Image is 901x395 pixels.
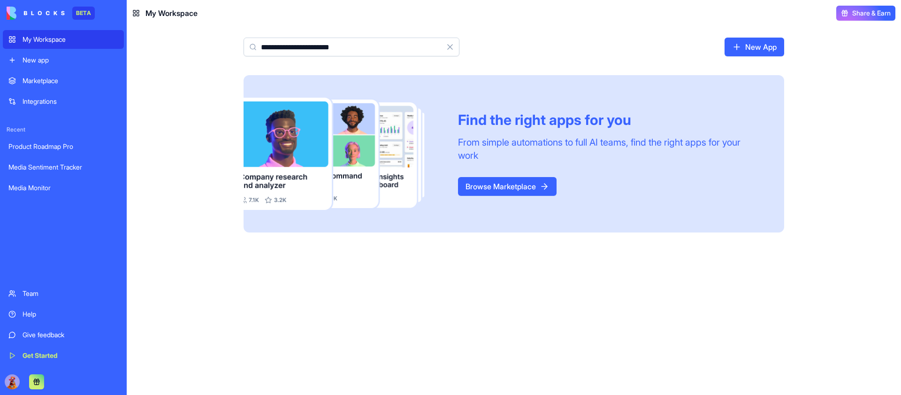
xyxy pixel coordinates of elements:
div: New app [23,55,118,65]
div: From simple automations to full AI teams, find the right apps for your work [458,136,762,162]
a: Integrations [3,92,124,111]
a: Give feedback [3,325,124,344]
div: Help [23,310,118,319]
span: Share & Earn [852,8,891,18]
img: logo [7,7,65,20]
div: Marketplace [23,76,118,85]
a: Marketplace [3,71,124,90]
a: Media Sentiment Tracker [3,158,124,177]
a: BETA [7,7,95,20]
div: Give feedback [23,330,118,340]
a: Browse Marketplace [458,177,557,196]
div: My Workspace [23,35,118,44]
span: My Workspace [145,8,198,19]
a: Product Roadmap Pro [3,137,124,156]
a: New App [725,38,784,56]
a: Get Started [3,346,124,365]
div: Integrations [23,97,118,106]
img: Kuku_Large_sla5px.png [5,374,20,389]
div: BETA [72,7,95,20]
button: Share & Earn [836,6,895,21]
div: Product Roadmap Pro [8,142,118,151]
a: Help [3,305,124,324]
div: Media Sentiment Tracker [8,163,118,172]
div: Team [23,289,118,298]
a: New app [3,51,124,70]
span: Recent [3,126,124,133]
div: Media Monitor [8,183,118,193]
div: Find the right apps for you [458,111,762,128]
a: Team [3,284,124,303]
a: My Workspace [3,30,124,49]
div: Get Started [23,351,118,360]
img: Frame_181_egmpey.png [244,98,443,210]
a: Media Monitor [3,178,124,197]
